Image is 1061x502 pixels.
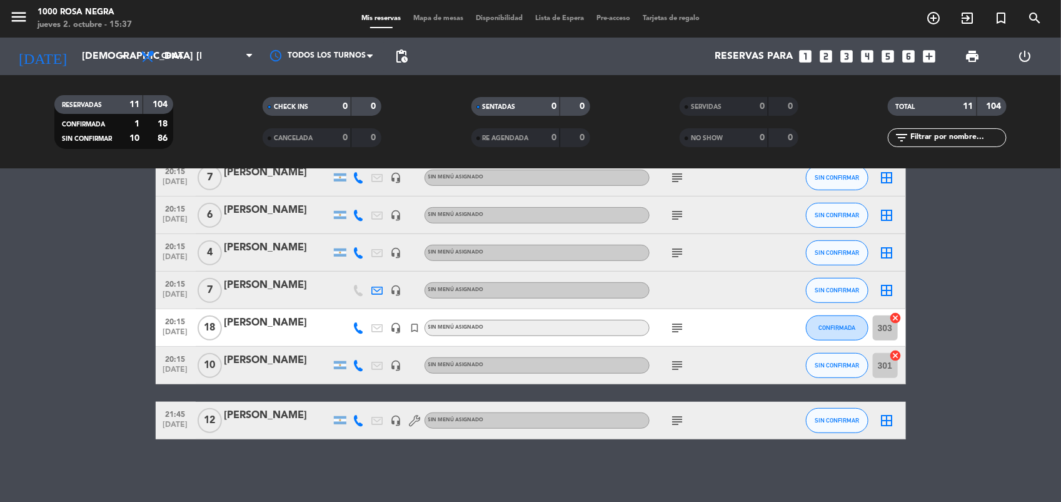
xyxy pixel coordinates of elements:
[274,104,308,110] span: CHECK INS
[715,51,793,63] span: Reservas para
[551,102,556,111] strong: 0
[636,15,706,22] span: Tarjetas de regalo
[691,135,723,141] span: NO SHOW
[921,48,937,64] i: add_box
[343,102,348,111] strong: 0
[160,290,191,305] span: [DATE]
[62,136,112,142] span: SIN CONFIRMAR
[391,415,402,426] i: headset_mic
[371,102,379,111] strong: 0
[391,360,402,371] i: headset_mic
[483,104,516,110] span: SENTADAS
[859,48,875,64] i: looks_4
[198,408,222,433] span: 12
[806,203,868,228] button: SIN CONFIRMAR
[158,134,170,143] strong: 86
[551,133,556,142] strong: 0
[160,238,191,253] span: 20:15
[224,165,331,181] div: [PERSON_NAME]
[818,48,834,64] i: looks_two
[691,104,722,110] span: SERVIDAS
[760,102,765,111] strong: 0
[909,131,1006,145] input: Filtrar por nombre...
[129,134,139,143] strong: 10
[1027,11,1042,26] i: search
[815,249,859,256] span: SIN CONFIRMAR
[198,165,222,190] span: 7
[224,315,331,331] div: [PERSON_NAME]
[198,278,222,303] span: 7
[806,408,868,433] button: SIN CONFIRMAR
[993,11,1008,26] i: turned_in_not
[428,325,484,330] span: Sin menú asignado
[160,351,191,366] span: 20:15
[999,38,1052,75] div: LOG OUT
[160,328,191,342] span: [DATE]
[880,283,895,298] i: border_all
[224,240,331,256] div: [PERSON_NAME]
[161,52,183,61] span: Cena
[580,133,587,142] strong: 0
[1018,49,1033,64] i: power_settings_new
[815,287,859,294] span: SIN CONFIRMAR
[391,322,402,334] i: headset_mic
[224,277,331,294] div: [PERSON_NAME]
[483,135,529,141] span: RE AGENDADA
[38,6,132,19] div: 1000 Rosa Negra
[224,407,331,424] div: [PERSON_NAME]
[343,133,348,142] strong: 0
[160,253,191,267] span: [DATE]
[580,102,587,111] strong: 0
[815,212,859,218] span: SIN CONFIRMAR
[894,130,909,145] i: filter_list
[670,358,685,373] i: subject
[880,245,895,260] i: border_all
[960,11,975,26] i: exit_to_app
[806,165,868,190] button: SIN CONFIRMAR
[394,49,409,64] span: pending_actions
[900,48,917,64] i: looks_6
[760,133,765,142] strong: 0
[198,240,222,265] span: 4
[9,8,28,31] button: menu
[160,421,191,435] span: [DATE]
[987,102,1004,111] strong: 104
[670,320,685,336] i: subject
[160,215,191,230] span: [DATE]
[198,353,222,378] span: 10
[116,49,131,64] i: arrow_drop_down
[129,100,139,109] strong: 11
[428,287,484,292] span: Sin menú asignado
[806,278,868,303] button: SIN CONFIRMAR
[160,276,191,290] span: 20:15
[371,133,379,142] strong: 0
[965,49,980,64] span: print
[160,366,191,380] span: [DATE]
[153,100,170,109] strong: 104
[670,170,685,185] i: subject
[160,314,191,328] span: 20:15
[160,163,191,178] span: 20:15
[62,121,105,128] span: CONFIRMADA
[9,8,28,26] i: menu
[38,19,132,31] div: jueves 2. octubre - 15:37
[838,48,855,64] i: looks_3
[134,120,139,128] strong: 1
[806,315,868,341] button: CONFIRMADA
[428,362,484,367] span: Sin menú asignado
[224,202,331,218] div: [PERSON_NAME]
[890,349,902,362] i: cancel
[428,417,484,423] span: Sin menú asignado
[198,315,222,341] span: 18
[670,245,685,260] i: subject
[529,15,590,22] span: Lista de Espera
[355,15,407,22] span: Mis reservas
[158,120,170,128] strong: 18
[391,210,402,221] i: headset_mic
[670,208,685,223] i: subject
[391,285,402,296] i: headset_mic
[410,322,421,334] i: turned_in_not
[160,406,191,421] span: 21:45
[160,201,191,215] span: 20:15
[198,203,222,228] span: 6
